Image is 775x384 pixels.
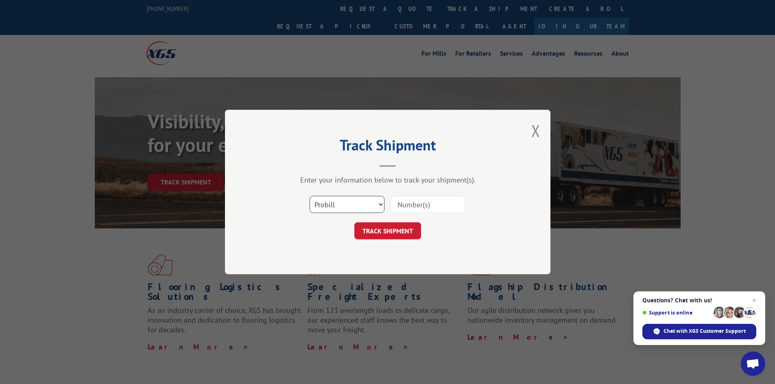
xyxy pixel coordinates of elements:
button: TRACK SHIPMENT [354,222,421,239]
span: Support is online [642,310,711,316]
input: Number(s) [391,196,465,213]
span: Close chat [749,295,759,305]
span: Chat with XGS Customer Support [664,328,746,335]
button: Close modal [531,120,540,141]
h2: Track Shipment [266,139,510,155]
div: Open chat [741,351,765,376]
div: Chat with XGS Customer Support [642,324,756,339]
div: Enter your information below to track your shipment(s). [266,175,510,184]
span: Questions? Chat with us! [642,297,756,304]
